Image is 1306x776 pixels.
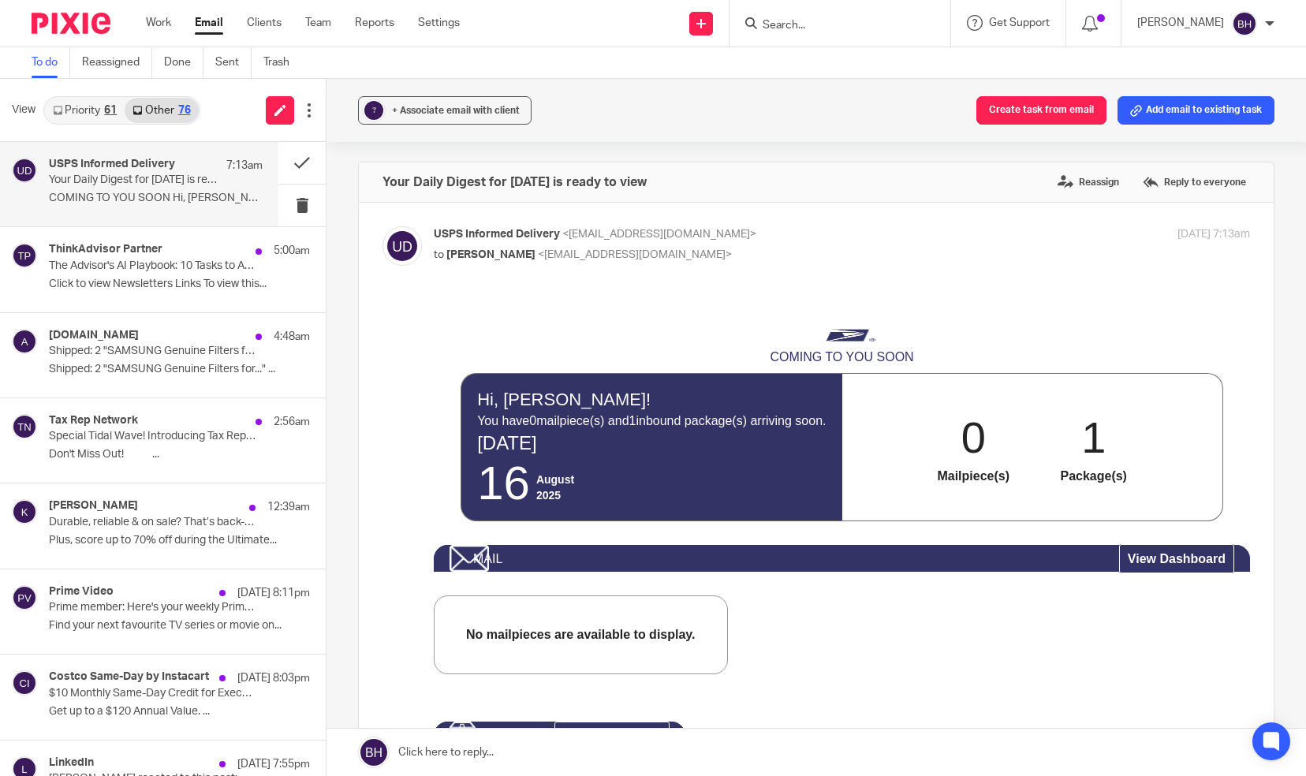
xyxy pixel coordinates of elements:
[49,516,258,529] p: Durable, reliable & on sale? That’s back-to-school gold ⭐
[12,414,37,439] img: svg%3E
[49,756,94,770] h4: LinkedIn
[52,432,121,446] h1: PACKAGES
[685,247,800,276] a: View Dashboard
[32,13,110,34] img: Pixie
[538,249,732,260] span: <[EMAIL_ADDRESS][DOMAIN_NAME]>
[49,670,209,684] h4: Costco Same-Day by Instacart
[49,687,258,700] p: $10 Monthly Same-Day Credit for Executive Members
[49,243,162,256] h4: ThinkAdvisor Partner
[1137,15,1224,31] p: [PERSON_NAME]
[32,47,70,78] a: To do
[49,414,138,427] h4: Tax Rep Network
[626,172,693,185] strong: Package(s)
[226,158,263,173] p: 7:13am
[146,15,171,31] a: Work
[305,15,331,31] a: Team
[1054,170,1123,194] label: Reassign
[274,414,310,430] p: 2:56am
[358,96,532,125] button: ? + Associate email with client
[503,172,576,185] strong: Mailpiece(s)
[391,16,442,44] img: USPS Logo image
[215,47,252,78] a: Sent
[32,330,262,344] strong: No mailpieces are available to display.
[20,559,65,576] p: FROM:
[355,15,394,31] a: Reports
[49,601,258,614] p: Prime member: Here's your weekly Prime Video guide
[43,135,392,158] h2: [DATE]
[418,15,460,31] a: Settings
[729,476,737,492] span: 1
[12,158,37,183] img: svg%3E
[49,430,258,443] p: Special Tidal Wave! Introducing Tax Rep IQ!
[274,243,310,259] p: 5:00am
[195,15,223,31] a: Email
[562,229,756,240] span: <[EMAIL_ADDRESS][DOMAIN_NAME]>
[49,329,139,342] h4: [DOMAIN_NAME]
[82,47,152,78] a: Reassigned
[267,499,310,515] p: 12:39am
[16,424,52,453] img: Package Icon
[49,585,114,599] h4: Prime Video
[178,105,191,116] div: 76
[60,92,212,112] span: , [PERSON_NAME]
[434,229,560,240] span: USPS Informed Delivery
[39,255,69,268] h1: MAIL
[49,363,310,376] p: Shipped: 2 "SAMSUNG Genuine Filters for..."͏ ‌...
[976,96,1106,125] button: Create task from email
[392,106,520,115] span: + Associate email with client
[103,192,140,205] div: 2025
[81,559,255,575] a: 9500110364725225741710
[49,448,310,461] p: Don't Miss Out! ͏ ‌ ­ ͏ ‌ ­ ͏ ‌...
[16,639,162,658] h2: Expected 1-2 Days
[761,19,903,33] input: Search
[503,114,576,166] h1: 0
[125,98,198,123] a: Other76
[12,102,35,118] span: View
[274,329,310,345] p: 4:48am
[43,92,392,113] h2: Hi !
[196,117,203,130] span: 1
[989,17,1050,28] span: Get Support
[12,585,37,610] img: svg%3E
[237,756,310,772] p: [DATE] 7:55pm
[45,98,125,123] a: Priority61
[121,424,236,453] a: View Dashboard
[364,101,383,120] div: ?
[49,705,310,718] p: Get up to a $120 Annual Value. ...
[12,499,37,524] img: svg%3E
[49,619,310,632] p: Find your next favourite TV series or movie on...
[49,259,258,273] p: The Advisor's AI Playbook: 10 Tasks to Automate for Growth
[12,329,37,354] img: svg%3E
[49,158,175,171] h4: USPS Informed Delivery
[729,641,737,657] span: 0
[49,173,220,187] p: Your Daily Digest for [DATE] is ready to view
[1118,96,1274,125] button: Add email to existing task
[741,476,788,492] span: item(s)
[237,585,310,601] p: [DATE] 8:11pm
[32,737,255,750] strong: No packages are available to display.
[382,174,647,190] h4: Your Daily Digest for [DATE] is ready to view
[1177,226,1250,243] p: [DATE] 7:13am
[263,47,301,78] a: Trash
[626,114,693,166] h1: 1
[103,176,140,192] div: August
[164,47,203,78] a: Done
[446,249,535,260] span: [PERSON_NAME]
[12,243,37,268] img: svg%3E
[382,226,422,266] img: svg%3E
[247,15,282,31] a: Clients
[49,499,138,513] h4: [PERSON_NAME]
[49,534,310,547] p: Plus, score up to 70% off during the Ultimate...
[12,670,37,696] img: svg%3E
[49,192,263,205] p: COMING TO YOU SOON Hi, [PERSON_NAME]! You have 0...
[1232,11,1257,36] img: svg%3E
[43,159,96,212] span: 16
[434,249,444,260] span: to
[104,105,117,116] div: 61
[237,670,310,686] p: [DATE] 8:03pm
[1139,170,1250,194] label: Reply to everyone
[49,278,310,291] p: Click to view Newsletters Links To view this...
[49,345,258,358] p: Shipped: 2 "SAMSUNG Genuine Filters for..."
